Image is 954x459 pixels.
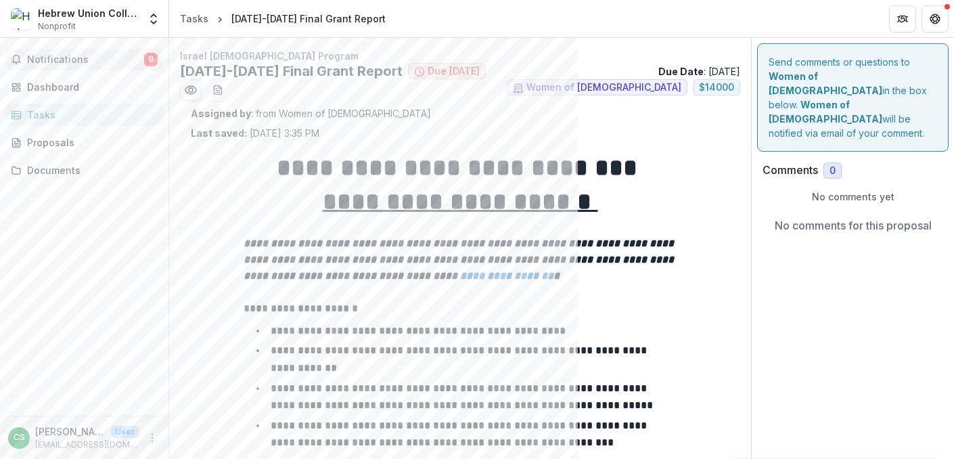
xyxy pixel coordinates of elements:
[35,424,106,439] p: [PERSON_NAME]
[889,5,916,32] button: Partners
[35,439,139,451] p: [EMAIL_ADDRESS][DOMAIN_NAME]
[191,108,251,119] strong: Assigned by
[5,159,163,181] a: Documents
[14,433,25,442] div: Cheryl Slavin
[111,426,139,438] p: User
[699,82,734,93] span: $ 14000
[27,108,152,122] div: Tasks
[38,6,139,20] div: Hebrew Union College Jewish Institute of Religion
[763,190,943,204] p: No comments yet
[144,5,163,32] button: Open entity switcher
[526,82,681,93] span: Women of [DEMOGRAPHIC_DATA]
[180,12,208,26] div: Tasks
[207,79,229,101] button: download-word-button
[144,430,160,446] button: More
[191,127,247,139] strong: Last saved:
[27,54,144,66] span: Notifications
[5,49,163,70] button: Notifications9
[769,99,882,125] strong: Women of [DEMOGRAPHIC_DATA]
[922,5,949,32] button: Get Help
[5,76,163,98] a: Dashboard
[775,217,932,234] p: No comments for this proposal
[27,135,152,150] div: Proposals
[763,164,818,177] h2: Comments
[175,9,214,28] a: Tasks
[191,106,729,121] p: : from Women of [DEMOGRAPHIC_DATA]
[27,163,152,177] div: Documents
[180,49,740,63] p: Israel [DEMOGRAPHIC_DATA] Program
[144,53,158,66] span: 9
[757,43,949,152] div: Send comments or questions to in the box below. will be notified via email of your comment.
[180,79,202,101] button: Preview 638e9b36-60c2-4837-962d-607752697afa.pdf
[11,8,32,30] img: Hebrew Union College Jewish Institute of Religion
[769,70,882,96] strong: Women of [DEMOGRAPHIC_DATA]
[830,165,836,177] span: 0
[428,66,480,77] span: Due [DATE]
[658,64,740,79] p: : [DATE]
[5,131,163,154] a: Proposals
[38,20,76,32] span: Nonprofit
[175,9,391,28] nav: breadcrumb
[191,126,319,140] p: [DATE] 3:35 PM
[231,12,386,26] div: [DATE]-[DATE] Final Grant Report
[658,66,704,77] strong: Due Date
[27,80,152,94] div: Dashboard
[180,63,403,79] h2: [DATE]-[DATE] Final Grant Report
[5,104,163,126] a: Tasks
